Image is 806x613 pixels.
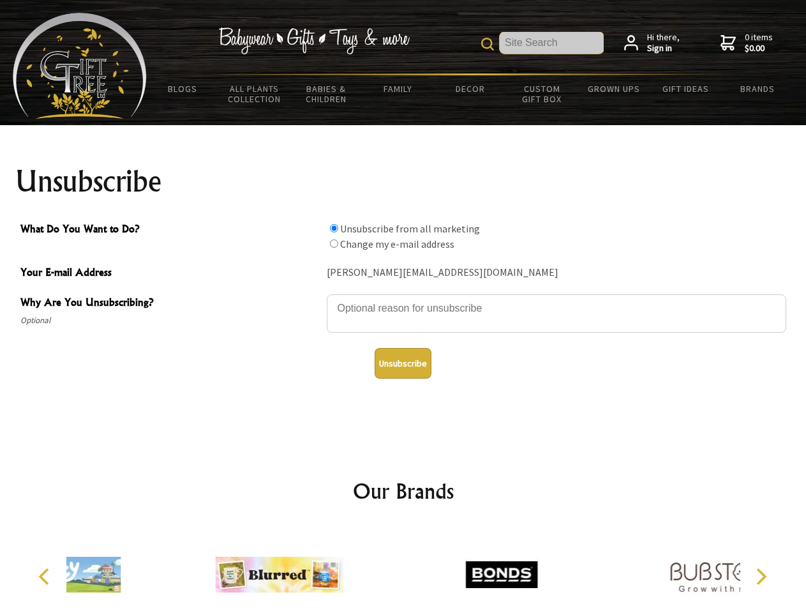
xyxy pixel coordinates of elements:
strong: Sign in [647,43,680,54]
input: What Do You Want to Do? [330,239,338,248]
a: All Plants Collection [219,75,291,112]
a: Custom Gift Box [506,75,578,112]
span: Your E-mail Address [20,264,320,283]
a: Decor [434,75,506,102]
label: Unsubscribe from all marketing [340,222,480,235]
button: Previous [32,563,60,591]
span: 0 items [745,31,773,54]
input: Site Search [500,32,604,54]
img: product search [481,38,494,50]
img: Babywear - Gifts - Toys & more [218,27,410,54]
div: [PERSON_NAME][EMAIL_ADDRESS][DOMAIN_NAME] [327,263,786,283]
strong: $0.00 [745,43,773,54]
label: Change my e-mail address [340,238,454,250]
a: Babies & Children [290,75,362,112]
textarea: Why Are You Unsubscribing? [327,294,786,333]
a: Gift Ideas [650,75,722,102]
h2: Our Brands [26,476,781,506]
input: What Do You Want to Do? [330,224,338,232]
button: Unsubscribe [375,348,431,379]
span: Hi there, [647,32,680,54]
a: Family [362,75,435,102]
a: 0 items$0.00 [720,32,773,54]
h1: Unsubscribe [15,166,791,197]
span: What Do You Want to Do? [20,221,320,239]
a: Brands [722,75,794,102]
button: Next [747,563,775,591]
img: Babyware - Gifts - Toys and more... [13,13,147,119]
a: Hi there,Sign in [624,32,680,54]
span: Optional [20,313,320,328]
span: Why Are You Unsubscribing? [20,294,320,313]
a: Grown Ups [578,75,650,102]
a: BLOGS [147,75,219,102]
